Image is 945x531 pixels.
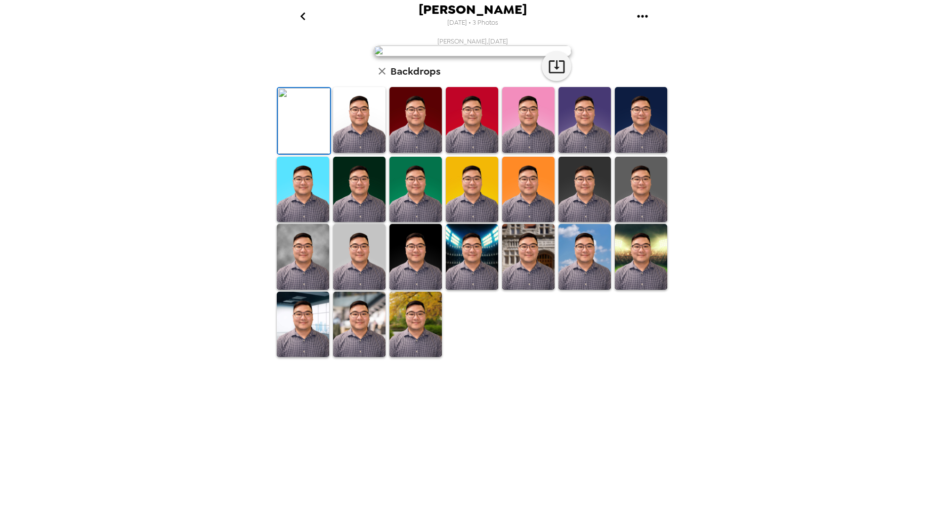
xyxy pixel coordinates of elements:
span: [DATE] • 3 Photos [447,16,498,30]
span: [PERSON_NAME] [419,3,527,16]
img: Original [278,88,330,154]
img: user [374,45,571,56]
span: [PERSON_NAME] , [DATE] [437,37,508,45]
h6: Backdrops [390,63,440,79]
